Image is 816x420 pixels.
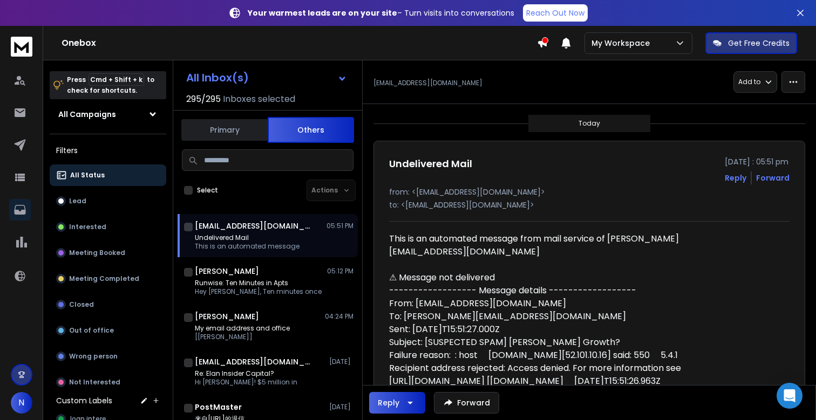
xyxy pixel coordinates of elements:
button: Meeting Booked [50,242,166,264]
button: N [11,392,32,414]
p: Not Interested [69,378,120,387]
p: Reach Out Now [526,8,584,18]
button: Reply [725,173,746,183]
p: Wrong person [69,352,118,361]
p: Runwise: Ten Minutes in Apts [195,279,322,287]
p: from: <[EMAIL_ADDRESS][DOMAIN_NAME]> [389,187,790,197]
p: Hi [PERSON_NAME]! $5 million in [195,378,297,387]
button: Lead [50,190,166,212]
button: Meeting Completed [50,268,166,290]
h3: Inboxes selected [223,93,295,106]
p: [EMAIL_ADDRESS][DOMAIN_NAME] [373,79,482,87]
p: My Workspace [591,38,654,49]
p: Hey [PERSON_NAME], Ten minutes once [195,287,322,296]
button: All Inbox(s) [178,67,356,88]
p: 05:51 PM [327,222,353,230]
p: Closed [69,300,94,309]
h3: Filters [50,143,166,158]
p: – Turn visits into conversations [248,8,514,18]
label: Select [197,186,218,195]
button: All Campaigns [50,104,166,125]
p: Press to check for shortcuts. [67,74,154,96]
h1: Undelivered Mail [389,156,472,171]
p: Out of office [69,326,114,335]
button: Get Free Credits [705,32,797,54]
h1: [EMAIL_ADDRESS][DOMAIN_NAME] [195,221,314,231]
img: logo [11,37,32,57]
button: Others [268,117,354,143]
h3: Custom Labels [56,395,112,406]
p: to: <[EMAIL_ADDRESS][DOMAIN_NAME]> [389,199,790,210]
p: Add to [738,78,760,86]
p: Get Free Credits [728,38,790,49]
button: Closed [50,294,166,315]
p: Meeting Booked [69,249,125,257]
strong: Your warmest leads are on your site [248,8,397,18]
h1: PostMaster [195,402,242,412]
button: Forward [434,392,499,414]
p: Undelivered Mail [195,233,300,242]
p: Lead [69,197,86,205]
h1: [PERSON_NAME] [195,311,259,322]
p: Re: Elan Insider Capital? [195,369,297,378]
p: My email address and office [195,324,290,333]
p: [[PERSON_NAME]] [195,333,290,341]
p: [DATE] : 05:51 pm [725,156,790,167]
button: Reply [369,392,425,414]
h1: Onebox [62,37,537,50]
p: [DATE] [329,403,353,411]
button: Not Interested [50,371,166,393]
p: This is an automated message [195,242,300,251]
button: Interested [50,216,166,238]
p: Meeting Completed [69,274,139,283]
p: 04:24 PM [325,312,353,321]
button: Out of office [50,320,166,341]
h1: [PERSON_NAME] [195,266,259,277]
span: Cmd + Shift + k [89,73,144,86]
a: Reach Out Now [523,4,588,22]
h1: [EMAIL_ADDRESS][DOMAIN_NAME] [195,356,314,367]
h1: All Campaigns [58,109,116,120]
p: 05:12 PM [327,267,353,276]
p: Interested [69,223,106,231]
button: Wrong person [50,346,166,367]
button: Primary [181,118,268,142]
button: All Status [50,164,166,186]
h1: All Inbox(s) [186,72,249,83]
p: All Status [70,171,105,180]
div: Reply [378,397,399,408]
p: [DATE] [329,357,353,366]
span: 295 / 295 [186,93,221,106]
p: Today [579,119,600,128]
div: Open Intercom Messenger [777,383,803,409]
div: Forward [756,173,790,183]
